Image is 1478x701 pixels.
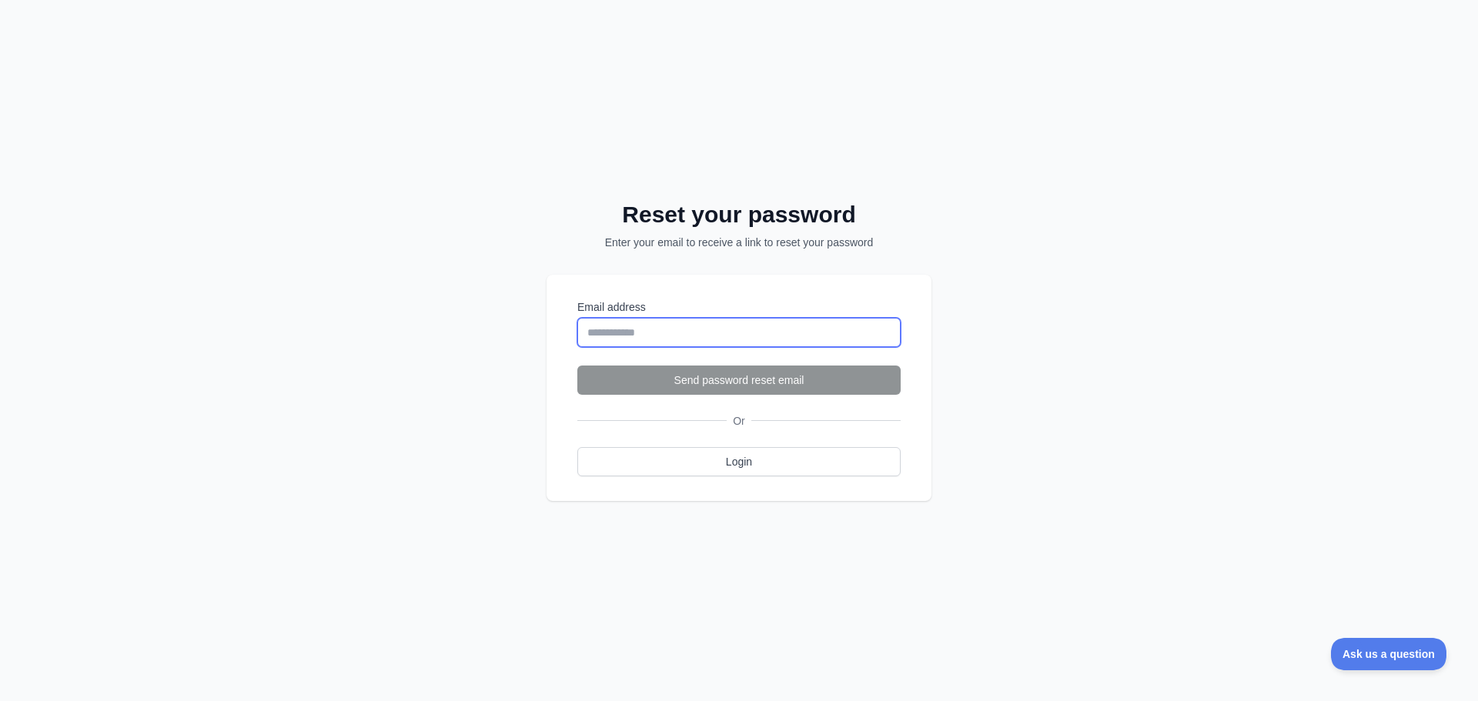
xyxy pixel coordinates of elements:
[577,447,901,476] a: Login
[727,413,751,429] span: Or
[567,235,911,250] p: Enter your email to receive a link to reset your password
[577,299,901,315] label: Email address
[577,366,901,395] button: Send password reset email
[1331,638,1447,670] iframe: Toggle Customer Support
[567,201,911,229] h2: Reset your password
